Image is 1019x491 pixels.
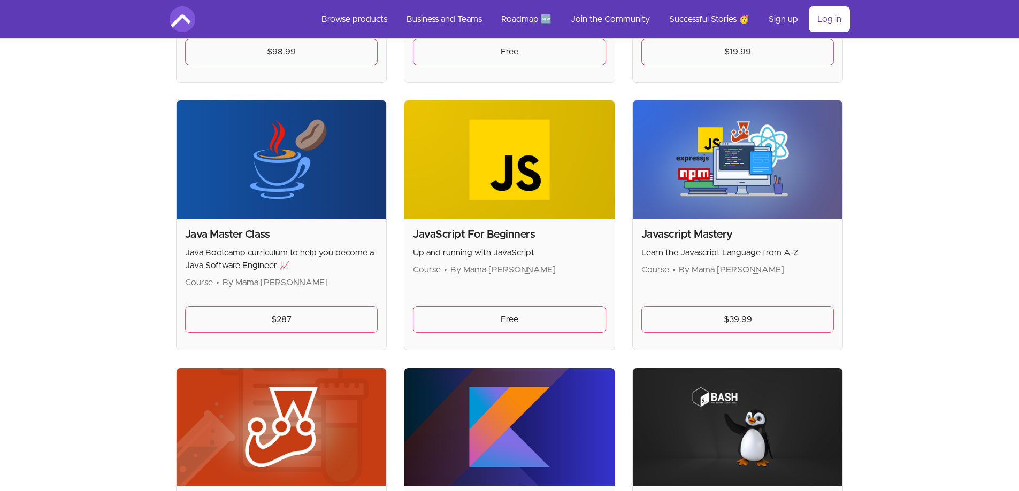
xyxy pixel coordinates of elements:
[641,306,834,333] a: $39.99
[679,266,784,274] span: By Mama [PERSON_NAME]
[672,266,676,274] span: •
[413,266,441,274] span: Course
[404,100,615,219] img: Product image for JavaScript For Beginners
[661,6,758,32] a: Successful Stories 🥳
[444,266,447,274] span: •
[760,6,807,32] a: Sign up
[185,246,378,272] p: Java Bootcamp curriculum to help you become a Java Software Engineer 📈
[641,227,834,242] h2: Javascript Mastery
[413,38,606,65] a: Free
[450,266,556,274] span: By Mama [PERSON_NAME]
[641,246,834,259] p: Learn the Javascript Language from A-Z
[313,6,850,32] nav: Main
[641,38,834,65] a: $19.99
[641,266,669,274] span: Course
[633,100,843,219] img: Product image for Javascript Mastery
[562,6,658,32] a: Join the Community
[404,368,615,486] img: Product image for Kotlin for Beginners
[398,6,491,32] a: Business and Teams
[185,38,378,65] a: $98.99
[170,6,195,32] img: Amigoscode logo
[413,246,606,259] p: Up and running with JavaScript
[493,6,560,32] a: Roadmap 🆕
[313,6,396,32] a: Browse products
[177,100,387,219] img: Product image for Java Master Class
[809,6,850,32] a: Log in
[413,306,606,333] a: Free
[633,368,843,486] img: Product image for Linux and Shell Scripting
[185,306,378,333] a: $287
[185,227,378,242] h2: Java Master Class
[223,278,328,287] span: By Mama [PERSON_NAME]
[177,368,387,486] img: Product image for Javascript Testing
[185,278,213,287] span: Course
[413,227,606,242] h2: JavaScript For Beginners
[216,278,219,287] span: •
